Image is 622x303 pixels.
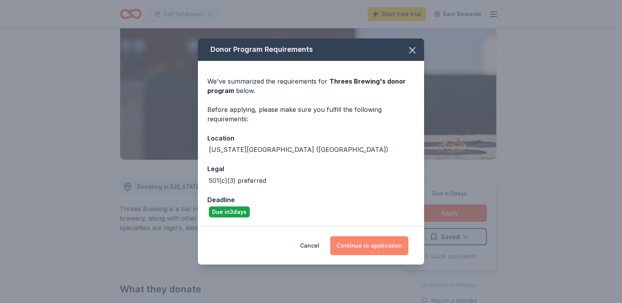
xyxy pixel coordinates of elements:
[330,236,408,255] button: Continue to application
[209,206,250,217] div: Due in 3 days
[198,38,424,61] div: Donor Program Requirements
[207,105,415,124] div: Before applying, please make sure you fulfill the following requirements:
[207,195,415,205] div: Deadline
[209,176,266,185] div: 501(c)(3) preferred
[209,145,388,154] div: [US_STATE][GEOGRAPHIC_DATA] ([GEOGRAPHIC_DATA])
[207,133,415,143] div: Location
[300,236,319,255] button: Cancel
[207,77,415,95] div: We've summarized the requirements for below.
[207,164,415,174] div: Legal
